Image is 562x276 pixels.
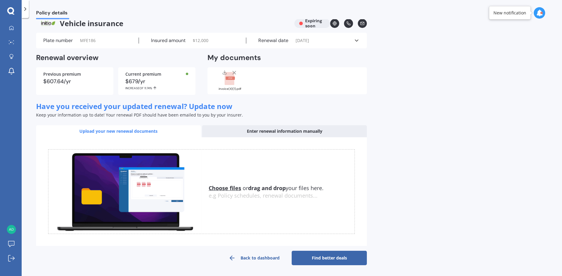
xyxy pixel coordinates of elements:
a: Back to dashboard [217,251,292,265]
img: upload.de96410c8ce839c3fdd5.gif [48,150,201,234]
div: New notification [493,10,526,16]
div: e.g Policy schedules, renewal documents... [209,193,355,199]
span: [DATE] [296,38,309,44]
div: Previous premium [43,72,106,76]
img: Initio.webp [36,19,60,28]
span: Keep your information up to date! Your renewal PDF should have been emailed to you by your insurer. [36,112,243,118]
label: Insured amount [151,38,186,44]
span: Vehicle insurance [36,19,290,28]
div: Current premium [125,72,188,76]
label: Plate number [43,38,73,44]
b: drag and drop [248,184,286,192]
div: Upload your new renewal documents [36,125,201,137]
div: invoice(4)(1).pdf [215,87,245,90]
h2: My documents [207,53,261,62]
span: MFE186 [80,38,96,44]
div: $607.64/yr [43,79,106,84]
div: $679/yr [125,79,188,90]
div: Enter renewal information manually [202,125,367,137]
u: Choose files [209,184,241,192]
img: cfb13f7925e454ef79257c3981673787 [7,225,16,234]
span: Policy details [36,10,69,18]
label: Renewal date [258,38,288,44]
a: Find better deals [292,251,367,265]
span: Have you received your updated renewal? Update now [36,101,232,111]
span: 11.74% [144,86,152,90]
span: $ 12,000 [193,38,208,44]
span: or your files here. [209,184,324,192]
span: INCREASE OF [125,86,144,90]
h2: Renewal overview [36,53,195,62]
